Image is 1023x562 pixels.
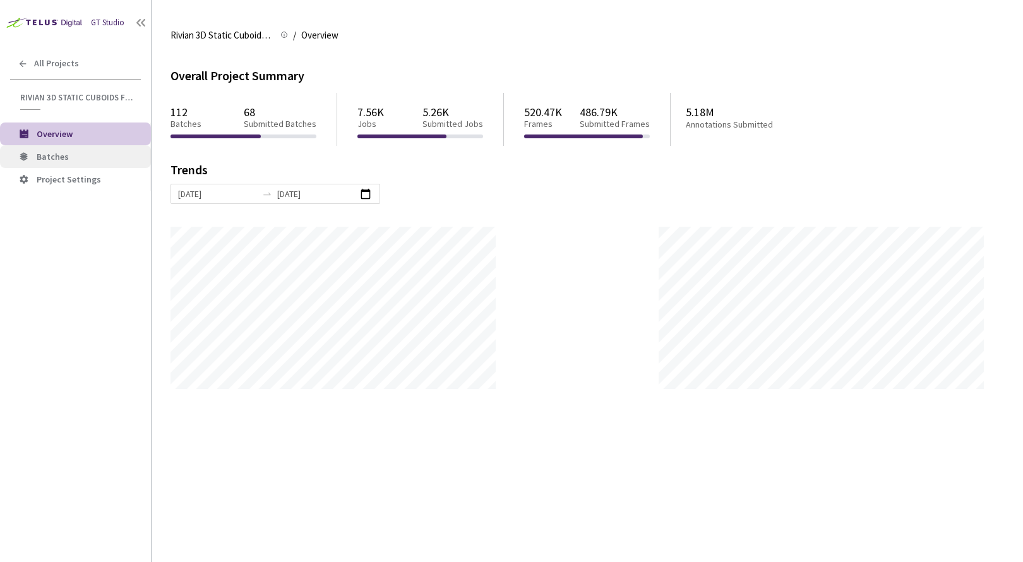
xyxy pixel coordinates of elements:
[37,174,101,185] span: Project Settings
[357,119,384,129] p: Jobs
[422,105,483,119] p: 5.26K
[357,105,384,119] p: 7.56K
[580,119,650,129] p: Submitted Frames
[178,187,257,201] input: Start date
[686,119,822,130] p: Annotations Submitted
[37,128,73,140] span: Overview
[170,164,986,184] div: Trends
[20,92,133,103] span: Rivian 3D Static Cuboids fixed[2024-25]
[170,28,273,43] span: Rivian 3D Static Cuboids fixed[2024-25]
[422,119,483,129] p: Submitted Jobs
[170,66,1004,85] div: Overall Project Summary
[170,119,201,129] p: Batches
[170,105,201,119] p: 112
[262,189,272,199] span: swap-right
[686,105,822,119] p: 5.18M
[37,151,69,162] span: Batches
[301,28,338,43] span: Overview
[277,187,356,201] input: End date
[524,105,562,119] p: 520.47K
[580,105,650,119] p: 486.79K
[244,119,316,129] p: Submitted Batches
[34,58,79,69] span: All Projects
[524,119,562,129] p: Frames
[91,16,124,29] div: GT Studio
[293,28,296,43] li: /
[244,105,316,119] p: 68
[262,189,272,199] span: to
